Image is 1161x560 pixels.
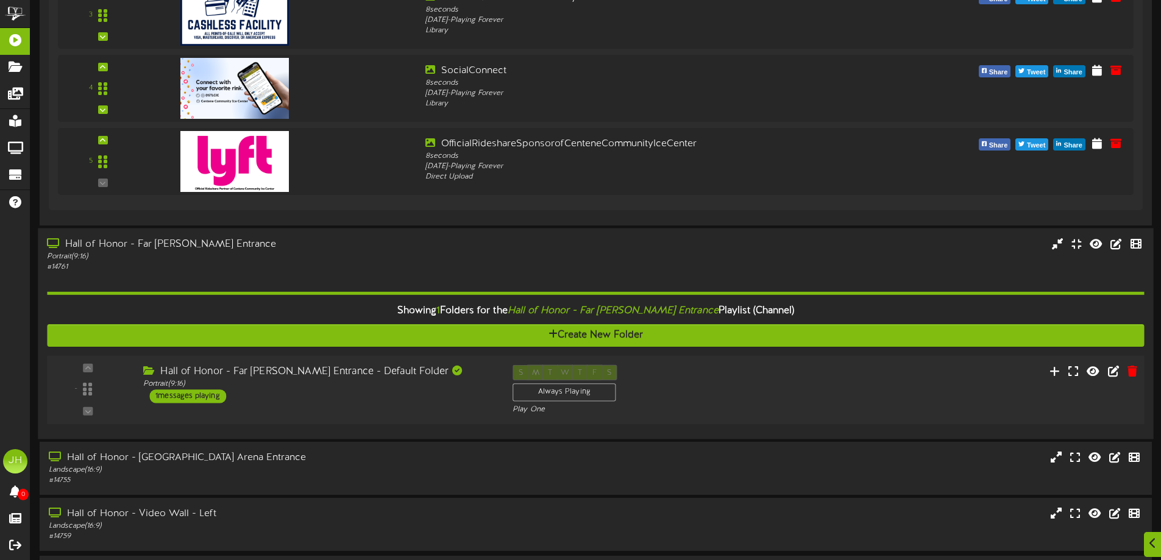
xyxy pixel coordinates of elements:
[3,449,27,473] div: JH
[425,88,855,99] div: [DATE] - Playing Forever
[436,305,440,316] span: 1
[47,251,494,261] div: Portrait ( 9:16 )
[513,404,771,414] div: Play One
[149,389,226,403] div: 1 messages playing
[49,521,494,531] div: Landscape ( 16:9 )
[180,131,289,192] img: de1d6a43-da84-4b12-a5db-e80eb99d5dea.png
[49,531,494,542] div: # 14759
[180,58,289,119] img: 78e50904-0a19-48d8-aeaa-bfd975ccdfd9.png
[38,298,1153,324] div: Showing Folders for the Playlist (Channel)
[1053,65,1085,77] button: Share
[987,139,1010,152] span: Share
[18,489,29,500] span: 0
[49,475,494,486] div: # 14755
[425,64,855,78] div: SocialConnect
[143,364,494,378] div: Hall of Honor - Far [PERSON_NAME] Entrance - Default Folder
[425,26,855,36] div: Library
[425,161,855,172] div: [DATE] - Playing Forever
[1061,139,1085,152] span: Share
[508,305,719,316] i: Hall of Honor - Far [PERSON_NAME] Entrance
[1061,66,1085,79] span: Share
[425,172,855,182] div: Direct Upload
[425,15,855,26] div: [DATE] - Playing Forever
[425,137,855,151] div: OfficialRideshareSponsorofCenteneCommunityIceCenter
[979,138,1011,151] button: Share
[987,66,1010,79] span: Share
[47,324,1144,347] button: Create New Folder
[1024,139,1048,152] span: Tweet
[47,261,494,272] div: # 14761
[425,5,855,15] div: 8 seconds
[47,237,494,251] div: Hall of Honor - Far [PERSON_NAME] Entrance
[425,78,855,88] div: 8 seconds
[49,507,494,521] div: Hall of Honor - Video Wall - Left
[143,379,494,389] div: Portrait ( 9:16 )
[425,151,855,161] div: 8 seconds
[49,451,494,465] div: Hall of Honor - [GEOGRAPHIC_DATA] Arena Entrance
[1024,66,1048,79] span: Tweet
[1053,138,1085,151] button: Share
[513,383,616,402] div: Always Playing
[1015,138,1048,151] button: Tweet
[49,465,494,475] div: Landscape ( 16:9 )
[1015,65,1048,77] button: Tweet
[425,99,855,109] div: Library
[979,65,1011,77] button: Share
